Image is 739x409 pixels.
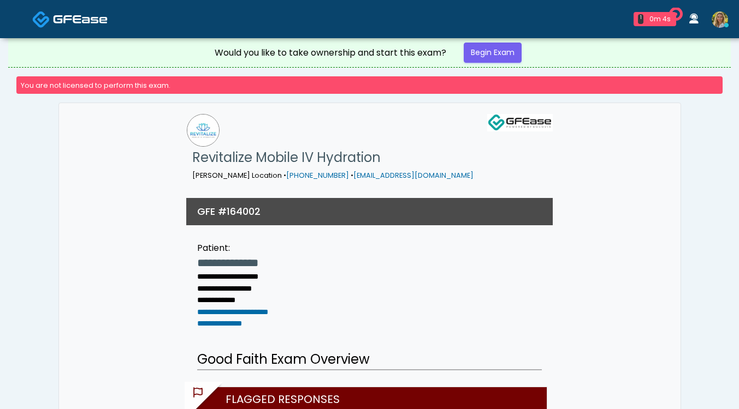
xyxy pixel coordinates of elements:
[487,114,553,131] img: GFEase Logo
[648,14,672,24] div: 0m 4s
[192,171,474,180] small: [PERSON_NAME] Location
[32,10,50,28] img: Docovia
[286,171,349,180] a: [PHONE_NUMBER]
[197,204,261,218] h3: GFE #164002
[353,171,474,180] a: [EMAIL_ADDRESS][DOMAIN_NAME]
[464,43,522,63] a: Begin Exam
[283,171,286,180] span: •
[197,350,542,370] h2: Good Faith Exam Overview
[215,46,446,59] div: Would you like to take ownership and start this exam?
[351,171,353,180] span: •
[21,81,170,90] small: You are not licensed to perform this exam.
[32,1,108,37] a: Docovia
[638,14,643,24] div: 1
[627,8,683,31] a: 1 0m 4s
[187,114,220,147] img: Revitalize Mobile IV Hydration
[197,242,268,255] div: Patient:
[192,147,474,169] h1: Revitalize Mobile IV Hydration
[712,11,728,28] img: Kacey Cornell
[53,14,108,25] img: Docovia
